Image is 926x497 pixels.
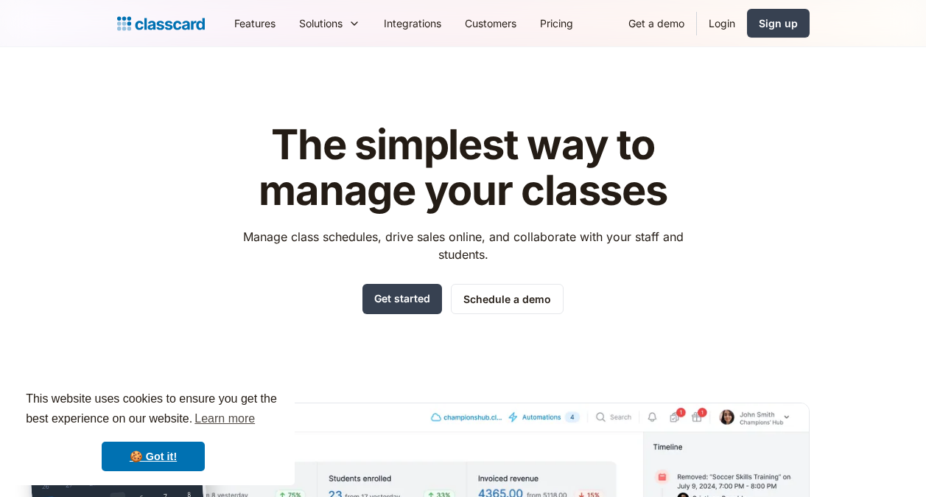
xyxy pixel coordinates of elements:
a: Get started [362,284,442,314]
a: dismiss cookie message [102,442,205,471]
a: Pricing [528,7,585,40]
div: Solutions [299,15,343,31]
a: Features [222,7,287,40]
div: Sign up [759,15,798,31]
h1: The simplest way to manage your classes [229,122,697,213]
a: Login [697,7,747,40]
div: cookieconsent [12,376,295,485]
a: learn more about cookies [192,408,257,430]
span: This website uses cookies to ensure you get the best experience on our website. [26,390,281,430]
a: Sign up [747,9,810,38]
p: Manage class schedules, drive sales online, and collaborate with your staff and students. [229,228,697,263]
div: Solutions [287,7,372,40]
a: Integrations [372,7,453,40]
a: Schedule a demo [451,284,564,314]
a: home [117,13,205,34]
a: Customers [453,7,528,40]
a: Get a demo [617,7,696,40]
